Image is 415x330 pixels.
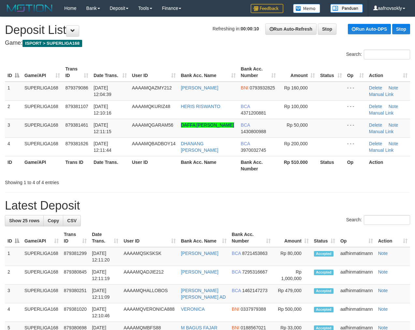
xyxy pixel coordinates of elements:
td: - - - [345,119,366,137]
a: [PERSON_NAME] [181,269,218,275]
span: Accepted [314,307,333,312]
th: User ID [129,156,178,175]
h4: Game: [5,40,410,46]
th: Game/API [22,156,63,175]
a: Note [389,104,398,109]
td: 3 [5,285,22,303]
label: Search: [346,215,410,225]
td: Rp 500,000 [273,303,311,322]
span: Copy 4371200881 to clipboard [241,110,266,116]
label: Search: [346,50,410,59]
span: BCA [232,288,241,293]
td: [DATE] 12:11:20 [89,247,121,266]
a: DHANANG [PERSON_NAME] [181,141,218,153]
a: HERIS RISWANTO [181,104,220,109]
span: Rp 100,000 [284,104,308,109]
span: Copy 1462147273 to clipboard [242,288,268,293]
span: Copy 8721453863 to clipboard [242,251,268,256]
img: MOTION_logo.png [5,3,54,13]
th: Bank Acc. Number [238,156,278,175]
td: 4 [5,303,22,322]
a: Stop [318,24,336,35]
a: Run Auto-DPS [348,24,391,34]
a: Delete [369,141,382,146]
th: Bank Acc. Name: activate to sort column ascending [178,228,229,247]
td: AAAAMQADJIE212 [121,266,178,285]
td: 879381299 [61,247,89,266]
img: panduan.png [330,4,363,13]
th: User ID: activate to sort column ascending [129,63,178,82]
th: Bank Acc. Name: activate to sort column ascending [178,63,238,82]
span: [DATE] 12:04:39 [94,85,111,97]
td: SUPERLIGA168 [22,137,63,156]
span: Copy 0337979388 to clipboard [241,306,266,312]
th: Action [366,156,410,175]
td: aafhinmatimann [338,285,376,303]
span: BCA [241,141,250,146]
td: SUPERLIGA168 [22,303,61,322]
td: - - - [345,82,366,101]
th: Op: activate to sort column ascending [345,63,366,82]
span: Rp 160,000 [284,85,308,90]
span: Copy [48,218,59,223]
th: Status [318,156,345,175]
span: CSV [67,218,77,223]
span: Copy 1430800988 to clipboard [241,129,266,134]
th: Bank Acc. Number: activate to sort column ascending [238,63,278,82]
th: User ID: activate to sort column ascending [121,228,178,247]
th: Game/API: activate to sort column ascending [22,228,61,247]
a: Note [389,85,398,90]
h1: Deposit List [5,24,410,37]
td: SUPERLIGA168 [22,285,61,303]
a: CSV [63,215,81,226]
a: DAFFA [PERSON_NAME] [181,122,234,128]
a: Run Auto-Refresh [265,24,317,35]
span: AAAAMQBADBOY14 [132,141,176,146]
a: Note [378,269,388,275]
td: 879381020 [61,303,89,322]
td: 1 [5,247,22,266]
th: Amount: activate to sort column ascending [273,228,311,247]
td: 879380251 [61,285,89,303]
td: [DATE] 12:10:46 [89,303,121,322]
span: Rp 200,000 [284,141,308,146]
td: Rp 1,000,000 [273,266,311,285]
td: 1 [5,82,22,101]
a: Manual Link [369,110,394,116]
td: 879380845 [61,266,89,285]
td: [DATE] 12:11:09 [89,285,121,303]
span: Accepted [314,270,333,275]
td: SUPERLIGA168 [22,266,61,285]
span: BNI [232,306,239,312]
a: Note [389,122,398,128]
a: Copy [43,215,63,226]
th: Status: activate to sort column ascending [318,63,345,82]
th: Date Trans.: activate to sort column ascending [91,63,129,82]
a: [PERSON_NAME] [181,251,218,256]
th: Rp 510.000 [278,156,318,175]
th: ID [5,156,22,175]
th: Bank Acc. Number: activate to sort column ascending [229,228,273,247]
span: Copy 0793932825 to clipboard [250,85,275,90]
span: AAAAMQKURIZ48 [132,104,170,109]
td: Rp 479,000 [273,285,311,303]
h1: Latest Deposit [5,199,410,212]
a: [PERSON_NAME] [PERSON_NAME] AD [181,288,226,300]
span: BCA [241,104,250,109]
th: Trans ID: activate to sort column ascending [63,63,91,82]
th: Date Trans. [91,156,129,175]
th: Op [345,156,366,175]
img: Feedback.jpg [251,4,283,13]
span: Accepted [314,251,333,257]
a: [PERSON_NAME] [181,85,218,90]
span: 879381461 [65,122,88,128]
td: Rp 80,000 [273,247,311,266]
th: Trans ID [63,156,91,175]
a: Delete [369,122,382,128]
a: Note [378,251,388,256]
td: 4 [5,137,22,156]
a: Delete [369,104,382,109]
td: aafhinmatimann [338,266,376,285]
a: Manual Link [369,148,394,153]
span: 879381626 [65,141,88,146]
